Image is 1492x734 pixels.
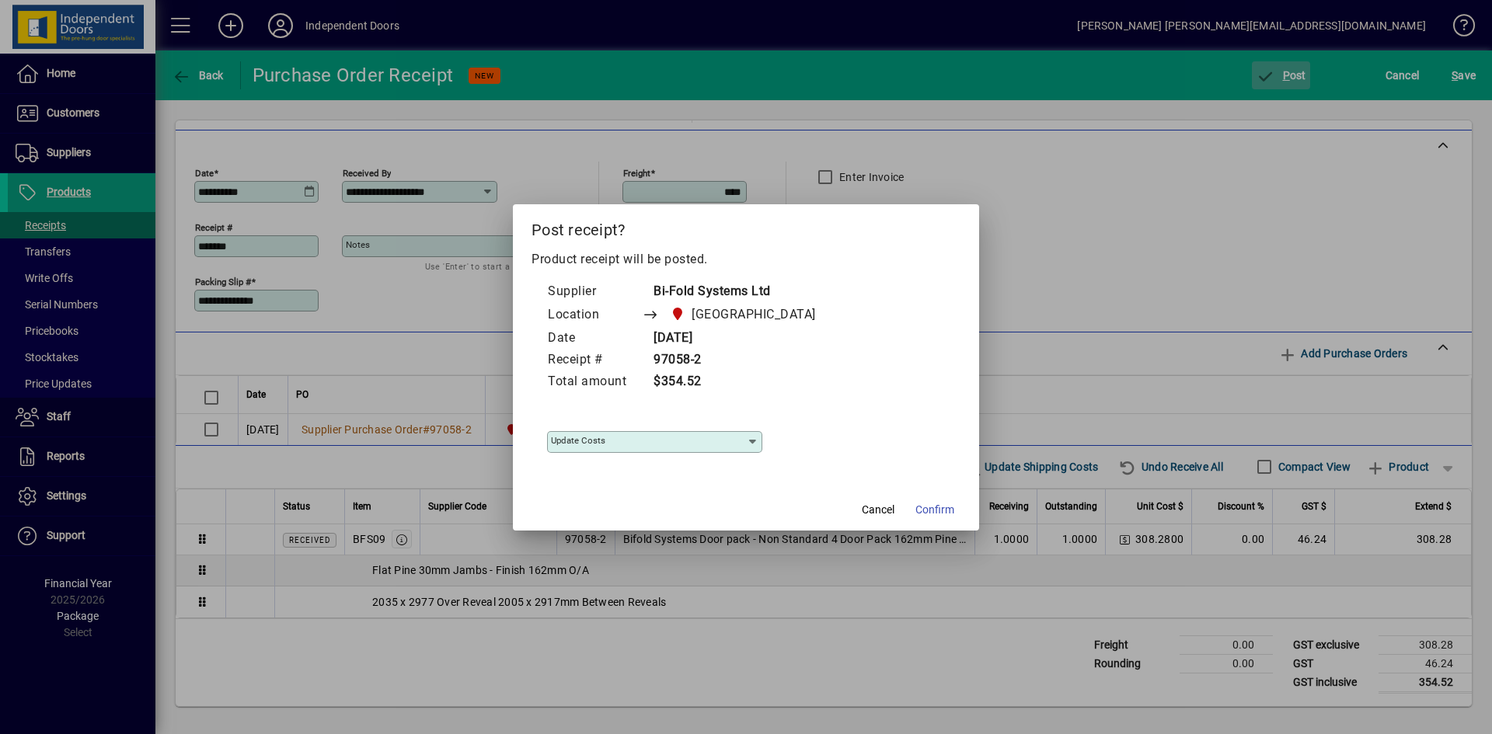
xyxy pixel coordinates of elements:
td: Date [547,328,642,350]
td: Total amount [547,371,642,393]
td: Location [547,303,642,328]
td: $354.52 [642,371,845,393]
mat-label: Update costs [551,435,605,446]
span: [GEOGRAPHIC_DATA] [692,305,816,324]
td: [DATE] [642,328,845,350]
td: Receipt # [547,350,642,371]
span: Christchurch [666,304,822,325]
td: Supplier [547,281,642,303]
span: Cancel [862,502,894,518]
button: Cancel [853,496,903,524]
h2: Post receipt? [513,204,979,249]
td: 97058-2 [642,350,845,371]
p: Product receipt will be posted. [532,250,960,269]
span: Confirm [915,502,954,518]
td: Bi-Fold Systems Ltd [642,281,845,303]
button: Confirm [909,496,960,524]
